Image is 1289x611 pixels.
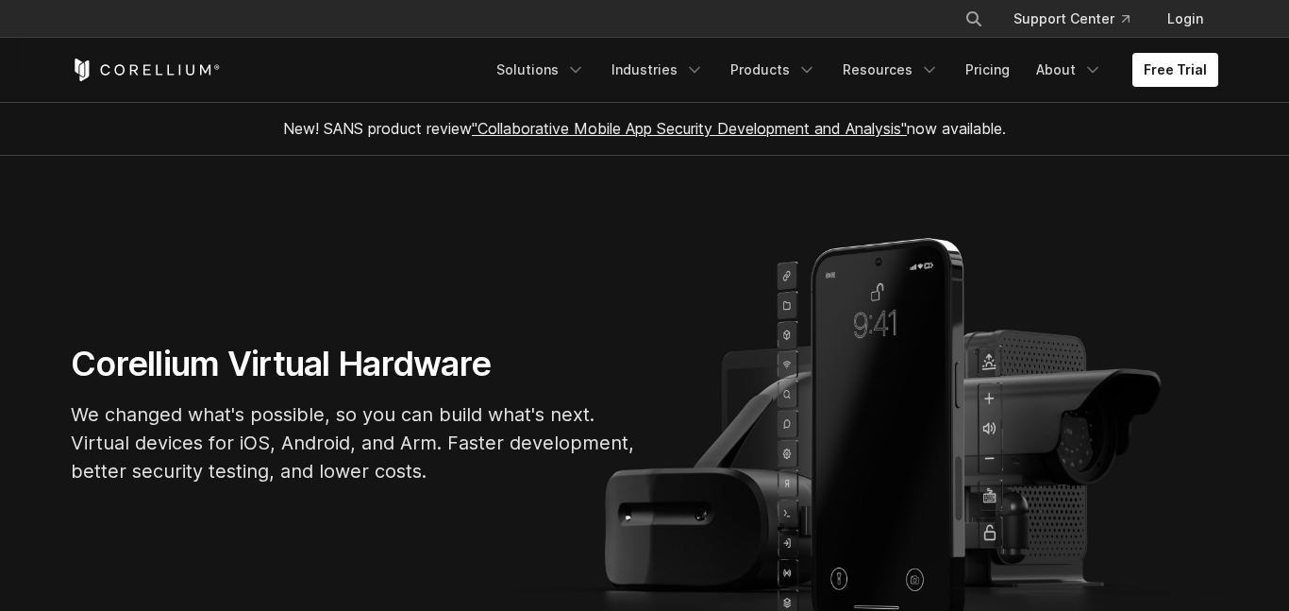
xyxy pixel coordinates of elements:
a: Products [719,53,828,87]
a: Industries [600,53,715,87]
button: Search [957,2,991,36]
div: Navigation Menu [485,53,1218,87]
a: Pricing [954,53,1021,87]
a: Login [1152,2,1218,36]
a: Corellium Home [71,59,221,81]
div: Navigation Menu [942,2,1218,36]
a: Resources [831,53,950,87]
a: Free Trial [1132,53,1218,87]
a: Solutions [485,53,596,87]
a: About [1025,53,1113,87]
a: Support Center [998,2,1145,36]
span: New! SANS product review now available. [283,119,1006,138]
h1: Corellium Virtual Hardware [71,343,637,385]
p: We changed what's possible, so you can build what's next. Virtual devices for iOS, Android, and A... [71,400,637,485]
a: "Collaborative Mobile App Security Development and Analysis" [472,119,907,138]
